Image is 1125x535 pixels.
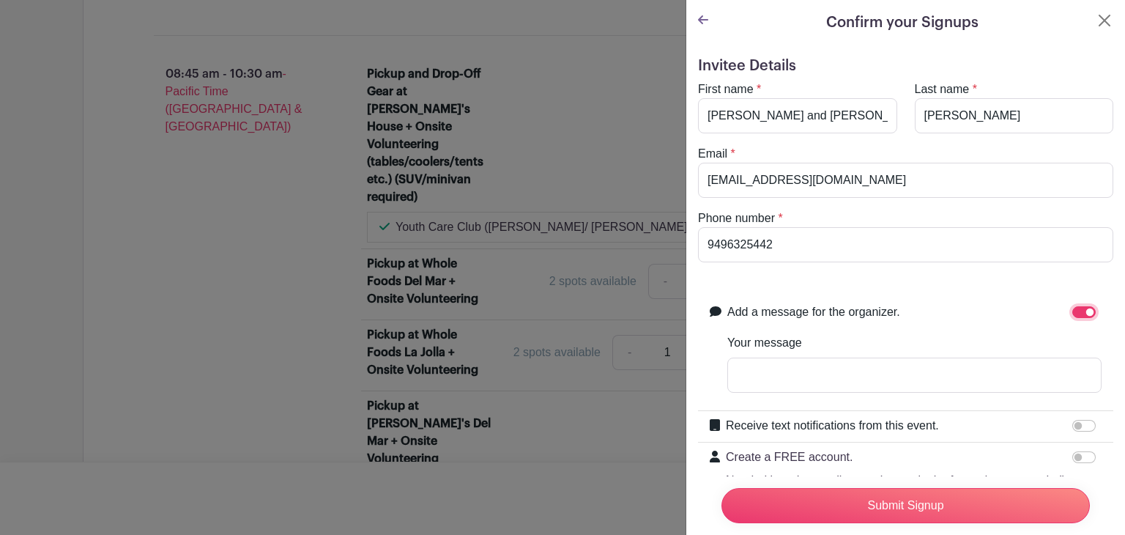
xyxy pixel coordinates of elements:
[726,449,1069,466] p: Create a FREE account.
[721,488,1090,523] input: Submit Signup
[698,145,727,163] label: Email
[826,12,979,34] h5: Confirm your Signups
[1096,12,1113,29] button: Close
[726,472,1069,490] p: Needed in order to edit your signups in the future (recommended).
[915,81,970,98] label: Last name
[698,81,754,98] label: First name
[698,210,775,227] label: Phone number
[726,417,939,435] label: Receive text notifications from this event.
[727,334,802,352] label: Your message
[727,303,900,321] label: Add a message for the organizer.
[698,57,1113,75] h5: Invitee Details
